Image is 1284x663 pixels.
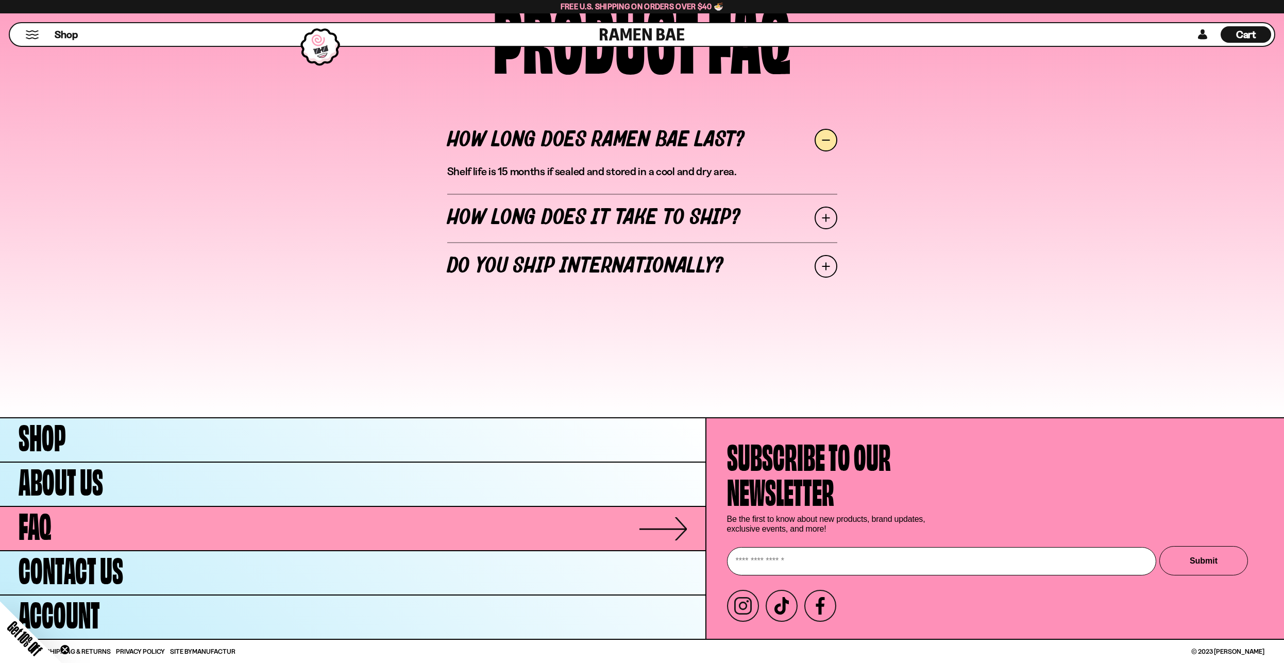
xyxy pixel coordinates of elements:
[19,462,103,497] span: About Us
[561,2,724,11] span: Free U.S. Shipping on Orders over $40 🍜
[1221,23,1271,46] a: Cart
[25,30,39,39] button: Mobile Menu Trigger
[447,116,837,164] a: How long does Ramen Bae Last?
[19,594,100,630] span: Account
[727,514,933,534] p: Be the first to know about new products, brand updates, exclusive events, and more!
[19,417,66,452] span: Shop
[447,164,779,178] p: Shelf life is 15 months if sealed and stored in a cool and dry area.
[116,648,165,655] a: Privacy Policy
[19,506,52,541] span: FAQ
[447,194,837,242] a: How long does it take to ship?
[727,437,891,507] h4: Subscribe to our newsletter
[5,618,45,658] span: Get 10% Off
[55,28,78,42] span: Shop
[192,647,235,655] a: Manufactur
[60,644,70,655] button: Close teaser
[1236,28,1256,41] span: Cart
[447,242,837,291] a: Do you ship internationally?
[19,550,123,585] span: Contact Us
[727,547,1156,575] input: Enter your email
[46,648,111,655] a: Shipping & Returns
[1191,648,1264,655] span: © 2023 [PERSON_NAME]
[1159,546,1248,575] button: Submit
[170,648,235,655] span: Site By
[55,26,78,43] a: Shop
